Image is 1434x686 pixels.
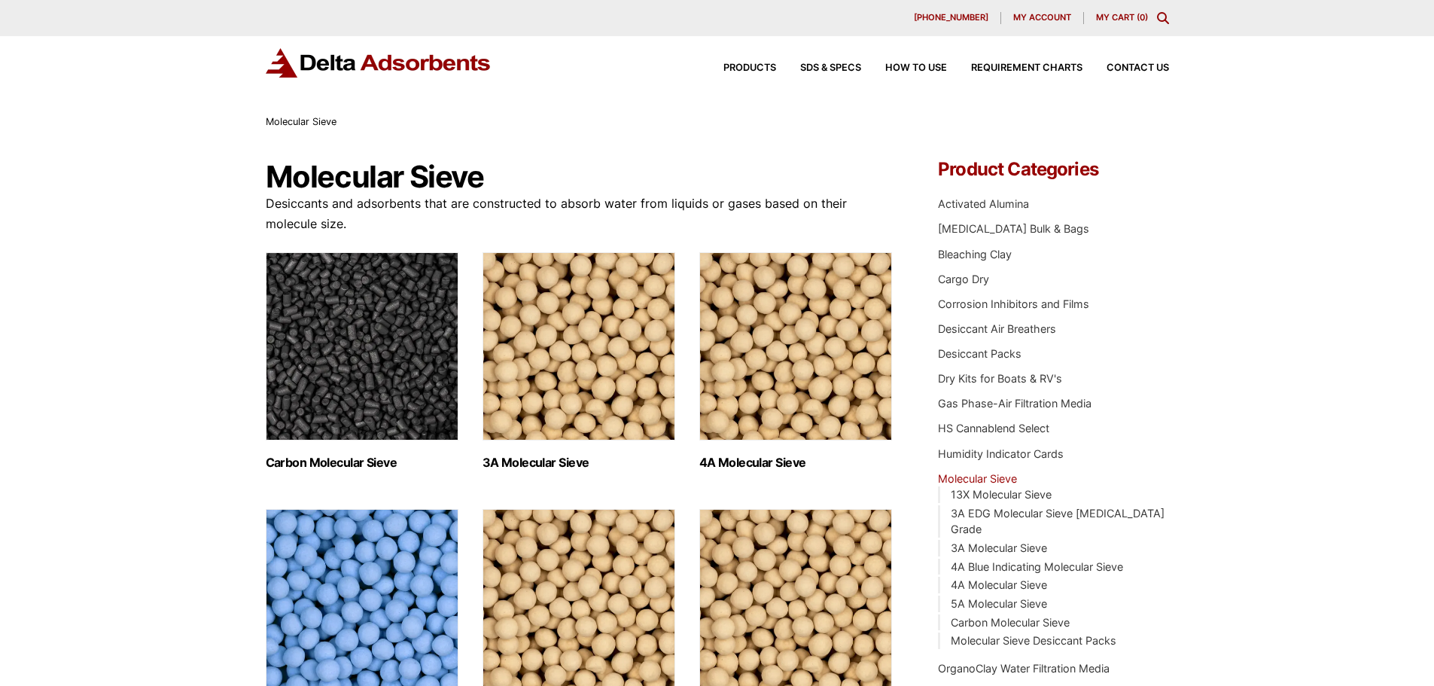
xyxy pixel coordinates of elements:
[1107,63,1169,73] span: Contact Us
[914,14,988,22] span: [PHONE_NUMBER]
[266,252,458,441] img: Carbon Molecular Sieve
[699,63,776,73] a: Products
[1140,12,1145,23] span: 0
[938,197,1029,210] a: Activated Alumina
[951,578,1047,591] a: 4A Molecular Sieve
[947,63,1082,73] a: Requirement Charts
[861,63,947,73] a: How to Use
[951,541,1047,554] a: 3A Molecular Sieve
[938,422,1049,434] a: HS Cannablend Select
[951,634,1116,647] a: Molecular Sieve Desiccant Packs
[266,48,492,78] img: Delta Adsorbents
[1096,12,1148,23] a: My Cart (0)
[938,372,1062,385] a: Dry Kits for Boats & RV's
[971,63,1082,73] span: Requirement Charts
[885,63,947,73] span: How to Use
[699,252,892,470] a: Visit product category 4A Molecular Sieve
[951,560,1123,573] a: 4A Blue Indicating Molecular Sieve
[902,12,1001,24] a: [PHONE_NUMBER]
[266,252,458,470] a: Visit product category Carbon Molecular Sieve
[938,347,1021,360] a: Desiccant Packs
[938,472,1017,485] a: Molecular Sieve
[699,456,892,470] h2: 4A Molecular Sieve
[266,160,894,194] h1: Molecular Sieve
[266,456,458,470] h2: Carbon Molecular Sieve
[951,616,1070,629] a: Carbon Molecular Sieve
[483,252,675,441] img: 3A Molecular Sieve
[483,456,675,470] h2: 3A Molecular Sieve
[938,273,989,285] a: Cargo Dry
[938,160,1168,178] h4: Product Categories
[483,252,675,470] a: Visit product category 3A Molecular Sieve
[699,252,892,441] img: 4A Molecular Sieve
[938,248,1012,261] a: Bleaching Clay
[776,63,861,73] a: SDS & SPECS
[938,222,1089,235] a: [MEDICAL_DATA] Bulk & Bags
[800,63,861,73] span: SDS & SPECS
[938,447,1064,460] a: Humidity Indicator Cards
[938,322,1056,335] a: Desiccant Air Breathers
[1001,12,1084,24] a: My account
[938,397,1091,410] a: Gas Phase-Air Filtration Media
[938,297,1089,310] a: Corrosion Inhibitors and Films
[1082,63,1169,73] a: Contact Us
[951,507,1165,536] a: 3A EDG Molecular Sieve [MEDICAL_DATA] Grade
[938,662,1110,675] a: OrganoClay Water Filtration Media
[1157,12,1169,24] div: Toggle Modal Content
[951,488,1052,501] a: 13X Molecular Sieve
[951,597,1047,610] a: 5A Molecular Sieve
[723,63,776,73] span: Products
[266,116,336,127] span: Molecular Sieve
[266,194,894,234] p: Desiccants and adsorbents that are constructed to absorb water from liquids or gases based on the...
[1013,14,1071,22] span: My account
